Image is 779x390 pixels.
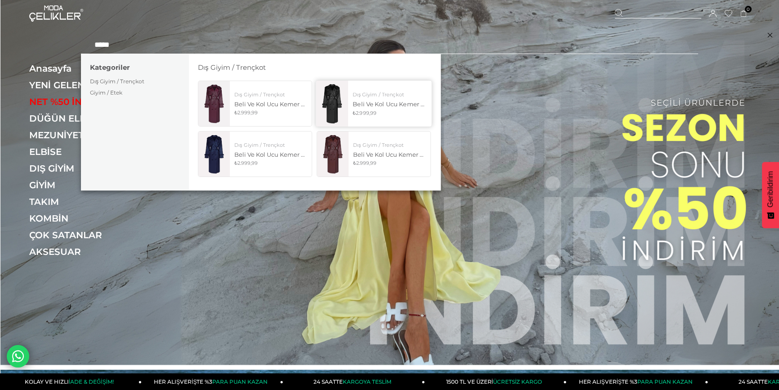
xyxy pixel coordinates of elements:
[90,78,144,85] a: Dış Giyim / Trençkot
[29,96,153,107] a: NET %50 İNDİRİM
[317,131,431,177] a: Dış Giyim / Trençkot Beli Ve Kol Ucu Kemer Detaylı Tegan Kahve Kadın Deri Trenç 26K016 ₺2.999,99
[762,162,779,228] button: Geribildirim - Show survey
[198,80,230,127] img: tegan-deri-trenc-26k016-1-7b18.jpg
[90,89,122,96] a: Giyim / Etek
[69,378,114,385] span: İADE & DEĞİŞİM!
[29,80,153,91] a: YENİ GELENLER
[234,150,307,159] div: Beli Ve Kol Ucu Kemer Detaylı Tegan Lacivert Kadın Deri Trenç 26K016
[29,180,153,190] a: GİYİM
[353,109,376,116] span: ₺2.999,99
[81,63,189,72] h3: Kategoriler
[29,213,153,224] a: KOMBİN
[637,378,693,385] span: PARA PUAN KAZAN
[29,163,153,174] a: DIŞ GİYİM
[766,171,775,208] span: Geribildirim
[234,109,258,116] span: ₺2.999,99
[29,196,153,207] a: TAKIM
[198,63,432,72] h3: Dış Giyim / Trençkot
[316,79,348,127] img: tegan-deri-trenc-26k016-41f896.jpg
[29,246,153,257] a: AKSESUAR
[353,150,426,159] div: Beli Ve Kol Ucu Kemer Detaylı Tegan Kahve Kadın Deri Trenç 26K016
[353,100,427,108] div: Beli Ve Kol Ucu Kemer Detaylı Tegan Siyah Kadın Deri Trenç 26K016
[29,63,153,74] a: Anasayfa
[234,160,258,166] span: ₺2.999,99
[29,5,83,22] img: logo
[198,131,312,177] a: Dış Giyim / Trençkot Beli Ve Kol Ucu Kemer Detaylı Tegan Lacivert Kadın Deri Trenç 26K016 ₺2.999,99
[317,131,349,178] img: tegan-deri-trenc-26k016-49b6-a.jpg
[353,142,426,148] div: Dış Giyim / Trençkot
[29,146,153,157] a: ELBİSE
[29,230,153,240] a: ÇOK SATANLAR
[283,373,425,390] a: 24 SAATTEKARGOYA TESLİM
[198,131,230,178] img: tegan-deri-trenc-26k016-d638ae.jpg
[29,113,153,124] a: DÜĞÜN ELBİSELERİ
[234,91,307,98] div: Dış Giyim / Trençkot
[493,378,542,385] span: ÜCRETSİZ KARGO
[315,80,432,127] a: Dış Giyim / Trençkot Beli Ve Kol Ucu Kemer Detaylı Tegan Siyah Kadın Deri Trenç 26K016 ₺2.999,99
[353,160,376,166] span: ₺2.999,99
[425,373,567,390] a: 1500 TL VE ÜZERİÜCRETSİZ KARGO
[29,130,153,141] a: MEZUNİYET ELBİSELERİ
[740,10,747,17] a: 0
[234,100,307,108] div: Beli Ve Kol Ucu Kemer Detaylı Tegan Bordo Kadın Deri Trenç 26K016
[212,378,268,385] span: PARA PUAN KAZAN
[142,373,283,390] a: HER ALIŞVERİŞTE %3PARA PUAN KAZAN
[234,142,307,148] div: Dış Giyim / Trençkot
[745,6,752,13] span: 0
[353,91,427,97] div: Dış Giyim / Trençkot
[198,81,312,127] a: Dış Giyim / Trençkot Beli Ve Kol Ucu Kemer Detaylı Tegan Bordo Kadın Deri Trenç 26K016 ₺2.999,99
[567,373,708,390] a: HER ALIŞVERİŞTE %3PARA PUAN KAZAN
[343,378,391,385] span: KARGOYA TESLİM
